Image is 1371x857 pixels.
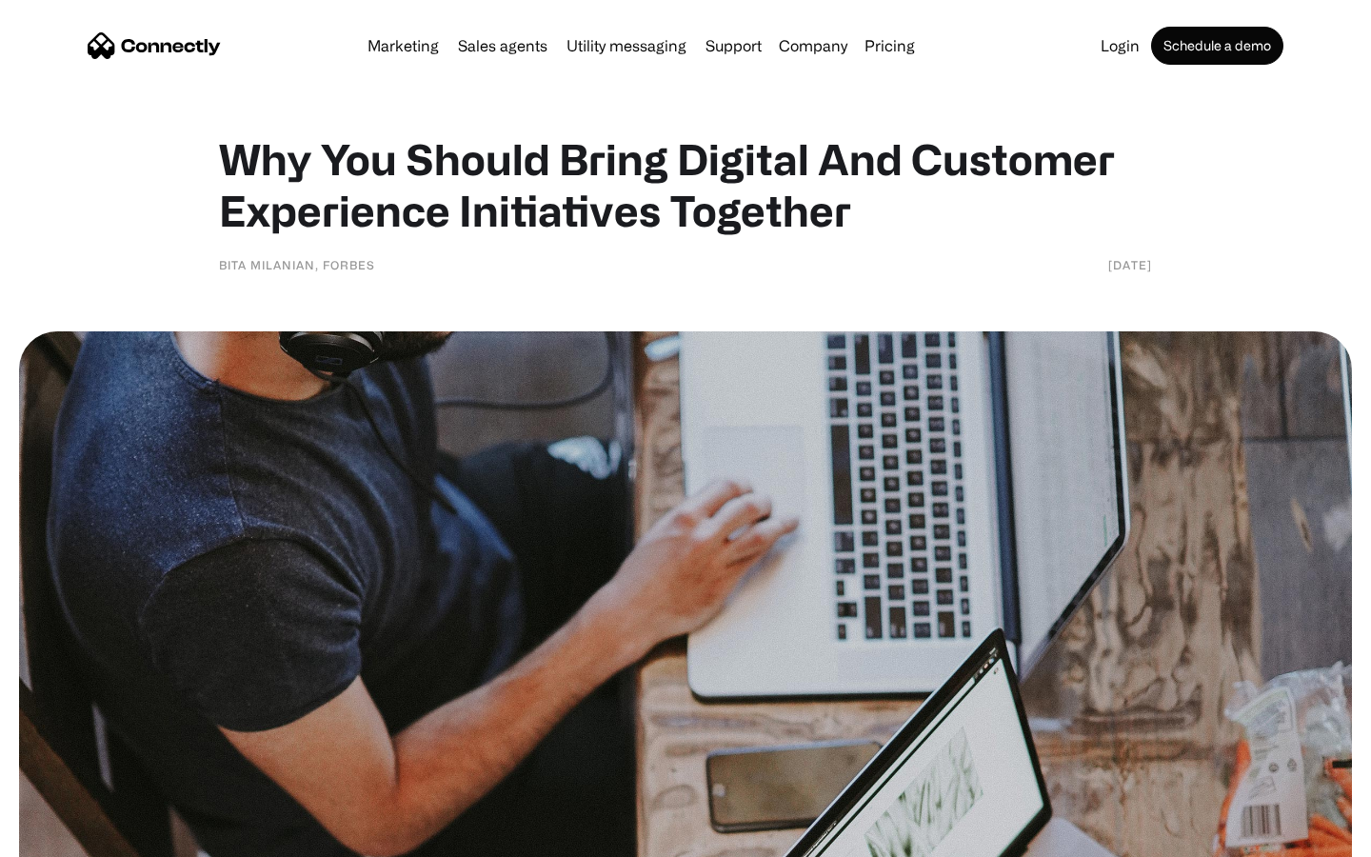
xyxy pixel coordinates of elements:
[1151,27,1283,65] a: Schedule a demo
[450,38,555,53] a: Sales agents
[1108,255,1152,274] div: [DATE]
[559,38,694,53] a: Utility messaging
[773,32,853,59] div: Company
[88,31,221,60] a: home
[19,824,114,850] aside: Language selected: English
[38,824,114,850] ul: Language list
[219,133,1152,236] h1: Why You Should Bring Digital And Customer Experience Initiatives Together
[1093,38,1147,53] a: Login
[779,32,847,59] div: Company
[360,38,447,53] a: Marketing
[857,38,923,53] a: Pricing
[219,255,375,274] div: Bita Milanian, Forbes
[698,38,769,53] a: Support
